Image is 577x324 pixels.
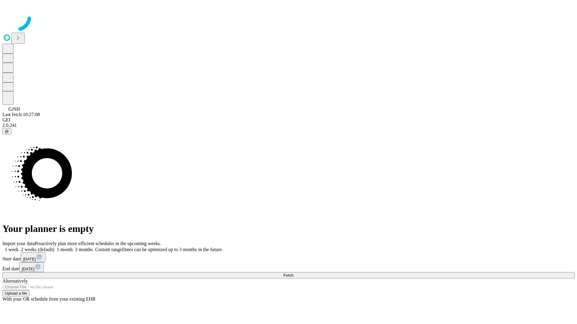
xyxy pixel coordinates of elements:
[5,247,19,252] span: 1 week
[2,112,40,117] span: Last fetch: 10:27:08
[2,272,575,278] button: Fetch
[2,241,35,246] span: Import your data
[8,106,20,112] span: GJSH
[21,252,45,262] button: [DATE]
[19,262,44,272] button: [DATE]
[2,252,575,262] div: Start date
[2,290,29,296] button: Upload a file
[2,296,96,301] span: With your OR schedule from your existing EHR
[75,247,93,252] span: 3 months
[2,223,575,234] h1: Your planner is empty
[283,273,293,277] span: Fetch
[22,267,34,271] span: [DATE]
[23,257,36,261] span: [DATE]
[2,123,575,128] div: 2.0.241
[95,247,122,252] span: Custom range
[2,128,11,134] button: @
[5,129,9,133] span: @
[122,247,223,252] span: Dates can be optimized up to 3 months in the future.
[57,247,73,252] span: 1 month
[21,247,54,252] span: 2 weeks (default)
[2,262,575,272] div: End date
[2,278,28,283] span: Alternatively
[35,241,161,246] span: Proactively plan more efficient schedules in the upcoming weeks.
[2,117,575,123] div: GEI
